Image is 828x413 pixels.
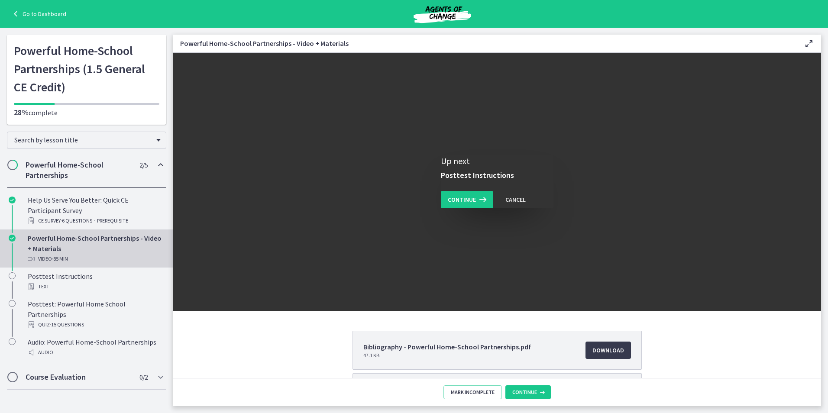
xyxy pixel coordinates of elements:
[26,160,131,181] h2: Powerful Home-School Partnerships
[441,170,553,181] h3: Posttest Instructions
[441,155,553,167] p: Up next
[9,197,16,203] i: Completed
[28,337,163,358] div: Audio: Powerful Home-School Partnerships
[28,195,163,226] div: Help Us Serve You Better: Quick CE Participant Survey
[498,191,533,208] button: Cancel
[28,281,163,292] div: Text
[505,385,551,399] button: Continue
[585,342,631,359] a: Download
[94,216,95,226] span: ·
[443,385,502,399] button: Mark Incomplete
[14,107,159,118] p: complete
[139,372,148,382] span: 0 / 2
[139,160,148,170] span: 2 / 5
[14,136,152,144] span: Search by lesson title
[592,345,624,355] span: Download
[28,254,163,264] div: Video
[363,352,531,359] span: 47.1 KB
[451,389,495,396] span: Mark Incomplete
[448,194,476,205] span: Continue
[26,372,131,382] h2: Course Evaluation
[28,347,163,358] div: Audio
[50,319,84,330] span: · 15 Questions
[28,216,163,226] div: CE Survey
[180,38,790,48] h3: Powerful Home-School Partnerships - Video + Materials
[512,389,537,396] span: Continue
[505,194,526,205] div: Cancel
[28,233,163,264] div: Powerful Home-School Partnerships - Video + Materials
[7,132,166,149] div: Search by lesson title
[390,3,494,24] img: Agents of Change
[28,299,163,330] div: Posttest: Powerful Home School Partnerships
[28,271,163,292] div: Posttest Instructions
[363,342,531,352] span: Bibliography - Powerful Home-School Partnerships.pdf
[9,235,16,242] i: Completed
[52,254,68,264] span: · 85 min
[28,319,163,330] div: Quiz
[61,216,92,226] span: · 6 Questions
[97,216,128,226] span: PREREQUISITE
[14,107,29,117] span: 28%
[10,9,66,19] a: Go to Dashboard
[441,191,493,208] button: Continue
[14,42,159,96] h1: Powerful Home-School Partnerships (1.5 General CE Credit)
